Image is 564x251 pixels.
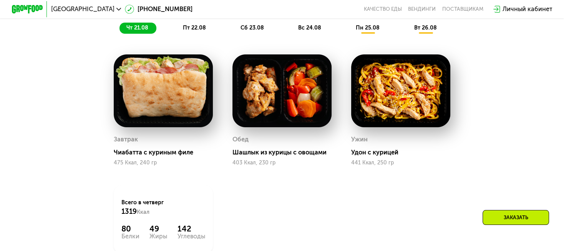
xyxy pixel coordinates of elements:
[51,6,114,12] span: [GEOGRAPHIC_DATA]
[177,224,205,233] div: 142
[121,199,205,216] div: Всего в четверг
[125,5,192,14] a: [PHONE_NUMBER]
[483,210,549,225] div: Заказать
[351,149,457,156] div: Удон с курицей
[114,160,213,166] div: 475 Ккал, 240 гр
[183,25,206,31] span: пт 22.08
[177,233,205,240] div: Углеводы
[149,233,167,240] div: Жиры
[137,209,149,215] span: Ккал
[114,149,219,156] div: Чиабатта с куриным филе
[356,25,380,31] span: пн 25.08
[502,5,552,14] div: Личный кабинет
[232,149,338,156] div: Шашлык из курицы с овощами
[232,160,332,166] div: 403 Ккал, 230 гр
[351,160,450,166] div: 441 Ккал, 250 гр
[149,224,167,233] div: 49
[364,6,402,12] a: Качество еды
[121,233,139,240] div: Белки
[241,25,264,31] span: сб 23.08
[298,25,321,31] span: вс 24.08
[232,134,249,146] div: Обед
[126,25,148,31] span: чт 21.08
[121,224,139,233] div: 80
[121,207,137,216] span: 1319
[351,134,368,146] div: Ужин
[442,6,483,12] div: поставщикам
[408,6,436,12] a: Вендинги
[114,134,138,146] div: Завтрак
[414,25,437,31] span: вт 26.08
